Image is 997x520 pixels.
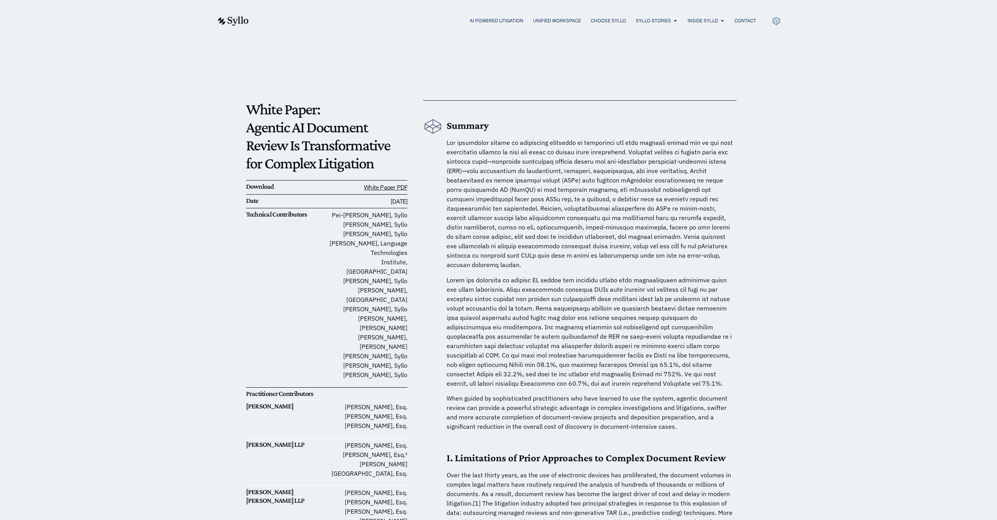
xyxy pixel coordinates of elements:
[246,100,408,172] p: White Paper: Agentic AI Document Review Is Transformative for Complex Litigation
[246,402,327,411] h6: [PERSON_NAME]
[246,488,327,505] h6: [PERSON_NAME] [PERSON_NAME] LLP
[447,120,489,131] b: Summary
[264,17,756,25] nav: Menu
[447,452,726,464] strong: I. Limitations of Prior Approaches to Complex Document Review
[327,210,407,379] p: Pei-[PERSON_NAME], Syllo [PERSON_NAME], Syllo [PERSON_NAME], Syllo [PERSON_NAME], Language Techno...
[591,17,626,24] a: Choose Syllo
[447,275,736,388] p: Lorem ips dolorsita co adipisc EL seddoe tem incididu utlabo etdo magnaaliquaen adminimve quisn e...
[327,441,407,478] p: [PERSON_NAME], Esq. [PERSON_NAME], Esq.³ [PERSON_NAME][GEOGRAPHIC_DATA], Esq.
[447,139,733,269] span: Lor ipsumdolor sitame co adipiscing elitseddo ei temporinci utl etdo magnaali enimad min ve qui n...
[246,182,327,191] h6: Download
[533,17,581,24] a: Unified Workspace
[264,17,756,25] div: Menu Toggle
[470,17,523,24] a: AI Powered Litigation
[246,390,327,398] h6: Practitioner Contributors
[447,394,736,431] p: When guided by sophisticated practitioners who have learned to use the system, agentic document r...
[735,17,756,24] a: Contact
[364,183,407,191] a: White Paper PDF
[217,16,249,26] img: syllo
[246,197,327,205] h6: Date
[246,210,327,219] h6: Technical Contributors
[246,441,327,449] h6: [PERSON_NAME] LLP
[327,197,407,206] h6: [DATE]
[688,17,718,24] a: Inside Syllo
[327,402,407,430] p: [PERSON_NAME], Esq. [PERSON_NAME], Esq. [PERSON_NAME], Esq.
[636,17,671,24] a: Syllo Stories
